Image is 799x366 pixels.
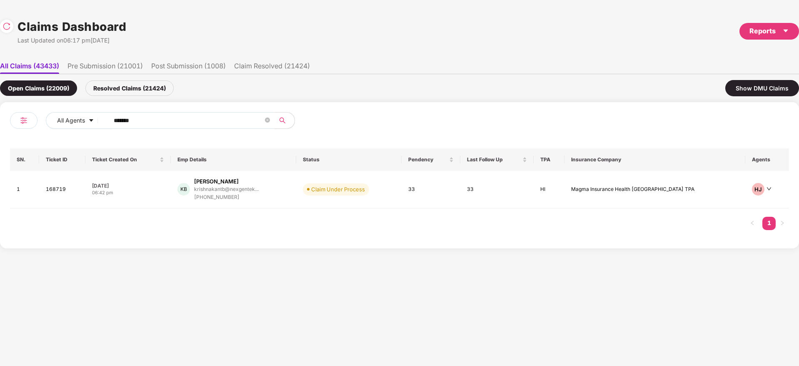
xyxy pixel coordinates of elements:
[194,178,239,186] div: [PERSON_NAME]
[92,156,158,163] span: Ticket Created On
[85,80,174,96] div: Resolved Claims (21424)
[17,18,126,36] h1: Claims Dashboard
[745,148,789,171] th: Agents
[17,36,126,45] div: Last Updated on 06:17 pm[DATE]
[408,156,448,163] span: Pendency
[39,148,85,171] th: Ticket ID
[19,115,29,125] img: svg+xml;base64,PHN2ZyB4bWxucz0iaHR0cDovL3d3dy53My5vcmcvMjAwMC9zdmciIHdpZHRoPSIyNCIgaGVpZ2h0PSIyNC...
[2,22,11,30] img: svg+xml;base64,PHN2ZyBpZD0iUmVsb2FkLTMyeDMyIiB4bWxucz0iaHR0cDovL3d3dy53My5vcmcvMjAwMC9zdmciIHdpZH...
[776,217,789,230] li: Next Page
[57,116,85,125] span: All Agents
[752,183,764,196] div: HJ
[274,112,295,129] button: search
[534,171,564,208] td: HI
[92,189,164,196] div: 06:42 pm
[39,171,85,208] td: 168719
[767,186,772,191] span: down
[564,148,745,171] th: Insurance Company
[746,217,759,230] li: Previous Page
[749,26,789,36] div: Reports
[85,148,171,171] th: Ticket Created On
[92,182,164,189] div: [DATE]
[725,80,799,96] div: Show DMU Claims
[750,221,755,226] span: left
[402,148,461,171] th: Pendency
[746,217,759,230] button: left
[194,186,259,192] div: krishnakantb@nexgentek...
[177,183,190,196] div: KB
[274,117,290,124] span: search
[762,217,776,230] li: 1
[10,171,39,208] td: 1
[265,118,270,123] span: close-circle
[762,217,776,229] a: 1
[265,117,270,125] span: close-circle
[67,62,143,74] li: Pre Submission (21001)
[194,193,259,201] div: [PHONE_NUMBER]
[460,171,534,208] td: 33
[10,148,39,171] th: SN.
[534,148,564,171] th: TPA
[460,148,534,171] th: Last Follow Up
[296,148,402,171] th: Status
[151,62,226,74] li: Post Submission (1008)
[402,171,461,208] td: 33
[564,171,745,208] td: Magma Insurance Health [GEOGRAPHIC_DATA] TPA
[782,28,789,34] span: caret-down
[780,221,785,226] span: right
[171,148,296,171] th: Emp Details
[776,217,789,230] button: right
[467,156,521,163] span: Last Follow Up
[311,185,365,193] div: Claim Under Process
[234,62,310,74] li: Claim Resolved (21424)
[88,118,94,124] span: caret-down
[46,112,112,129] button: All Agentscaret-down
